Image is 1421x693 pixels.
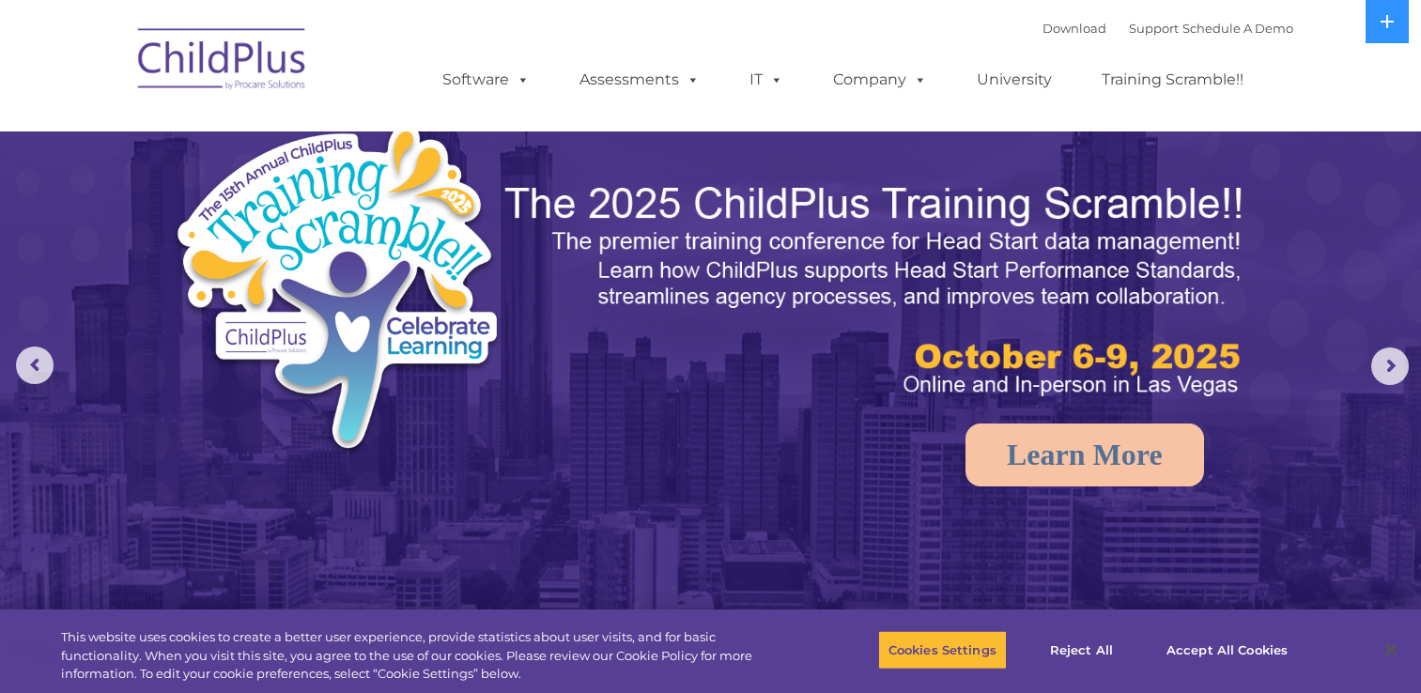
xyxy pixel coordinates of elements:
button: Accept All Cookies [1156,630,1298,670]
img: ChildPlus by Procare Solutions [129,15,317,109]
a: Download [1043,21,1106,36]
button: Cookies Settings [878,630,1007,670]
a: Company [814,61,946,99]
a: Support [1129,21,1179,36]
div: This website uses cookies to create a better user experience, provide statistics about user visit... [61,628,781,684]
a: IT [731,61,802,99]
a: Software [424,61,548,99]
button: Reject All [1023,630,1140,670]
a: Schedule A Demo [1182,21,1293,36]
a: Training Scramble!! [1083,61,1262,99]
font: | [1043,21,1293,36]
a: Learn More [965,423,1204,486]
button: Close [1370,629,1412,670]
a: University [958,61,1071,99]
a: Assessments [561,61,718,99]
